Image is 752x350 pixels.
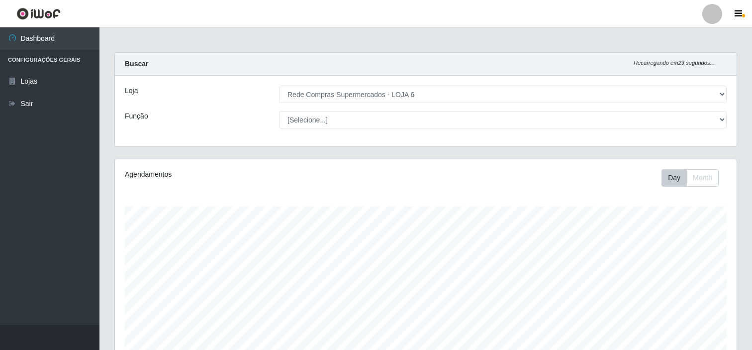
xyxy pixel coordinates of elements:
div: First group [661,169,719,187]
label: Loja [125,86,138,96]
div: Toolbar with button groups [661,169,727,187]
img: CoreUI Logo [16,7,61,20]
strong: Buscar [125,60,148,68]
i: Recarregando em 29 segundos... [634,60,715,66]
button: Day [661,169,687,187]
button: Month [686,169,719,187]
label: Função [125,111,148,121]
div: Agendamentos [125,169,367,180]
